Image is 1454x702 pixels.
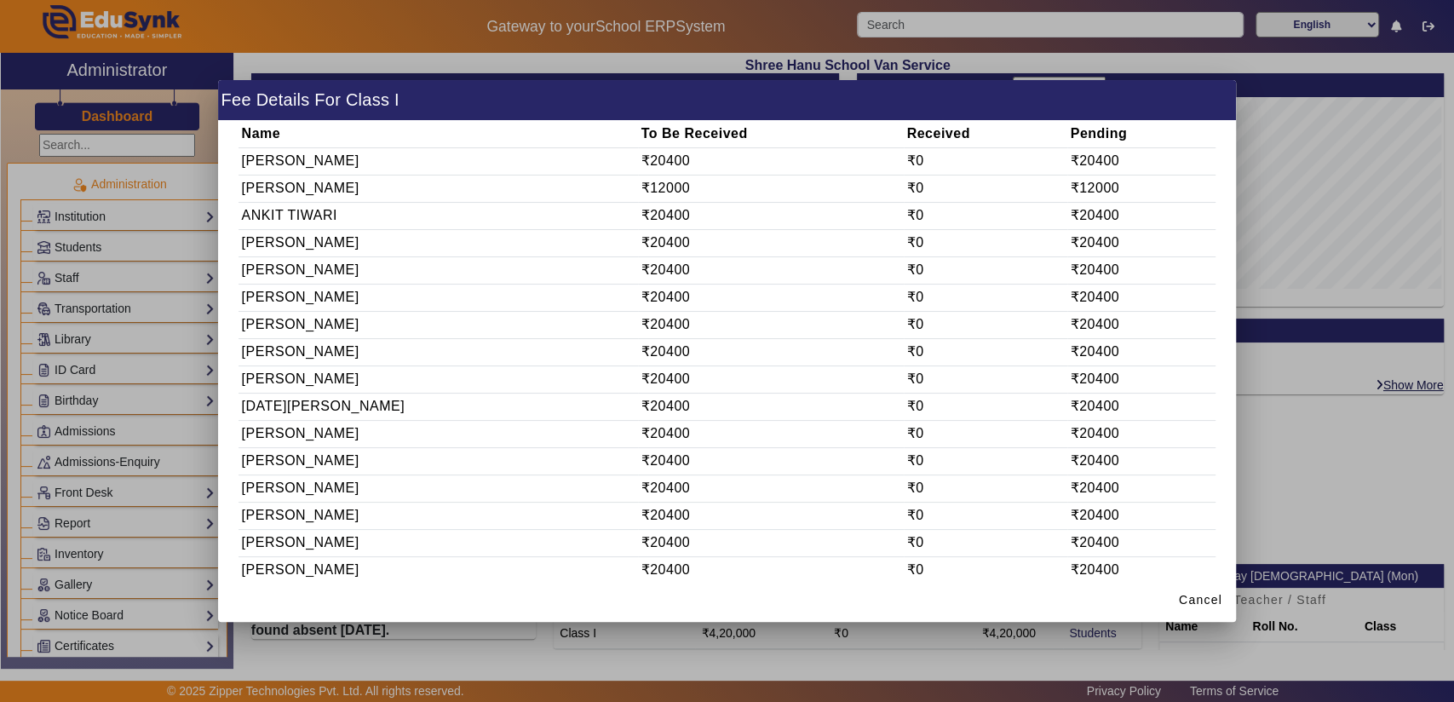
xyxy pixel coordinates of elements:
td: ₹0 [904,447,1067,475]
td: ₹20400 [638,284,904,311]
td: [PERSON_NAME] [239,338,638,365]
td: [PERSON_NAME] [239,556,638,584]
td: ₹20400 [1067,420,1215,447]
td: [DATE][PERSON_NAME] [239,393,638,420]
td: ₹0 [904,338,1067,365]
td: ₹20400 [638,475,904,502]
td: [PERSON_NAME] [239,420,638,447]
td: ₹20400 [1067,447,1215,475]
td: [PERSON_NAME] [239,147,638,175]
td: [PERSON_NAME] [239,475,638,502]
td: ₹0 [904,284,1067,311]
th: Pending [1067,121,1215,148]
td: ₹20400 [1067,556,1215,584]
td: ₹20400 [1067,529,1215,556]
td: ₹20400 [638,529,904,556]
td: ₹20400 [638,256,904,284]
td: ₹0 [904,311,1067,338]
td: [PERSON_NAME] [239,311,638,338]
h1: Fee Details For Class I [218,80,1236,120]
button: Cancel [1172,584,1229,615]
td: ₹20400 [638,556,904,584]
td: ₹20400 [638,147,904,175]
td: [PERSON_NAME] [239,365,638,393]
td: ANKIT TIWARI [239,202,638,229]
td: ₹12000 [638,175,904,202]
td: ₹20400 [638,393,904,420]
th: Name [239,121,638,148]
th: Received [904,121,1067,148]
span: Cancel [1179,591,1222,609]
th: To Be Received [638,121,904,148]
td: ₹0 [904,529,1067,556]
td: ₹0 [904,365,1067,393]
td: ₹0 [904,502,1067,529]
td: [PERSON_NAME] [239,229,638,256]
td: ₹20400 [1067,147,1215,175]
td: ₹20400 [1067,393,1215,420]
td: ₹0 [904,147,1067,175]
td: [PERSON_NAME] [239,175,638,202]
td: ₹0 [904,556,1067,584]
td: [PERSON_NAME] [239,529,638,556]
td: ₹0 [904,202,1067,229]
td: ₹0 [904,420,1067,447]
td: ₹20400 [1067,502,1215,529]
td: ₹20400 [1067,475,1215,502]
td: ₹20400 [638,420,904,447]
td: ₹0 [904,475,1067,502]
td: ₹20400 [1067,202,1215,229]
td: [PERSON_NAME] [239,447,638,475]
td: ₹20400 [638,202,904,229]
td: ₹20400 [638,229,904,256]
td: ₹0 [904,175,1067,202]
td: [PERSON_NAME] [239,284,638,311]
td: ₹0 [904,393,1067,420]
td: ₹0 [904,229,1067,256]
td: ₹20400 [638,447,904,475]
td: ₹20400 [1067,311,1215,338]
td: ₹20400 [1067,256,1215,284]
td: ₹20400 [1067,365,1215,393]
td: ₹20400 [1067,284,1215,311]
td: ₹20400 [638,311,904,338]
td: ₹20400 [1067,338,1215,365]
td: [PERSON_NAME] [239,256,638,284]
td: ₹0 [904,256,1067,284]
td: ₹12000 [1067,175,1215,202]
td: ₹20400 [638,502,904,529]
td: ₹20400 [638,338,904,365]
td: ₹20400 [638,365,904,393]
td: [PERSON_NAME] [239,502,638,529]
td: ₹20400 [1067,229,1215,256]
